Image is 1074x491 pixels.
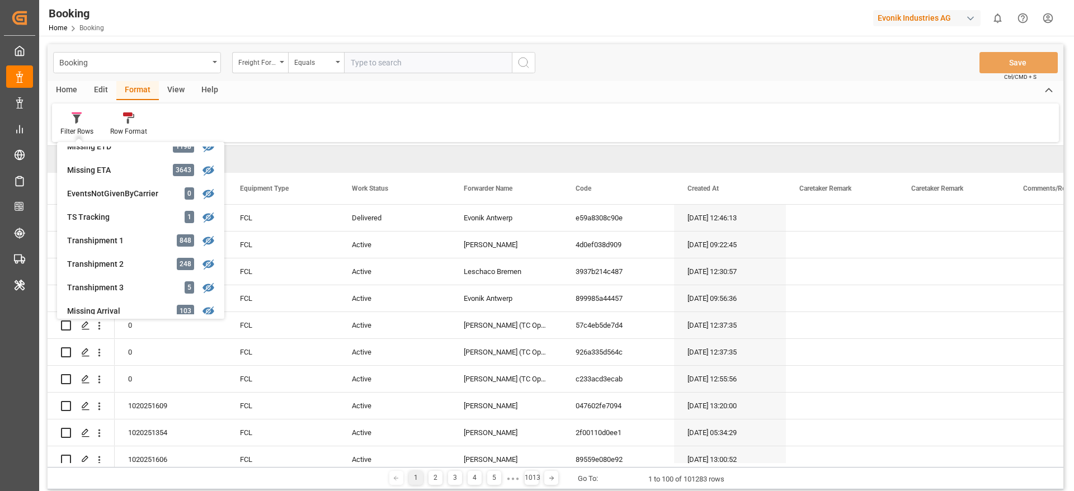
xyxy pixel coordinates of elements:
div: 248 [177,258,194,270]
div: 1020251609 [115,393,227,419]
div: Transhipment 1 [67,235,165,247]
div: Press SPACE to select this row. [48,366,115,393]
div: 0 [185,187,194,200]
button: show 0 new notifications [985,6,1010,31]
div: c233acd3ecab [562,366,674,392]
div: FCL [227,258,338,285]
div: Active [338,419,450,446]
div: 0 [115,339,227,365]
div: Transhipment 2 [67,258,165,270]
div: Booking [59,55,209,69]
div: Press SPACE to select this row. [48,446,115,473]
div: 5 [487,471,501,485]
div: 2f00110d0ee1 [562,419,674,446]
div: 848 [177,234,194,247]
span: Caretaker Remark [799,185,851,192]
div: [DATE] 12:46:13 [674,205,786,231]
div: [PERSON_NAME] [450,419,562,446]
div: Missing Arrival [67,305,165,317]
div: Active [338,393,450,419]
div: TS Tracking [67,211,165,223]
div: View [159,81,193,100]
div: Active [338,232,450,258]
button: open menu [53,52,221,73]
div: Delivered [338,205,450,231]
div: 4 [468,471,482,485]
div: 047602fe7094 [562,393,674,419]
div: Equals [294,55,332,68]
div: Missing ETA [67,164,165,176]
div: [DATE] 13:20:00 [674,393,786,419]
div: Evonik Antwerp [450,205,562,231]
span: Forwarder Name [464,185,512,192]
div: EventsNotGivenByCarrier [67,188,165,200]
div: 0 [115,366,227,392]
div: [DATE] 09:22:45 [674,232,786,258]
div: Leschaco Bremen [450,258,562,285]
div: 1020251606 [115,446,227,473]
span: Work Status [352,185,388,192]
div: [DATE] 12:55:56 [674,366,786,392]
div: 5 [185,281,194,294]
div: Press SPACE to select this row. [48,205,115,232]
div: Booking [49,5,104,22]
div: FCL [227,419,338,446]
button: Help Center [1010,6,1035,31]
button: open menu [288,52,344,73]
div: 3 [448,471,462,485]
div: 1 [409,471,423,485]
div: 3937b214c487 [562,258,674,285]
button: search button [512,52,535,73]
div: FCL [227,312,338,338]
div: 1 [185,211,194,223]
span: Created At [687,185,719,192]
div: Filter Rows [60,126,93,136]
button: Evonik Industries AG [873,7,985,29]
div: 2 [428,471,442,485]
div: Active [338,339,450,365]
div: 1198 [173,140,194,153]
div: Press SPACE to select this row. [48,285,115,312]
div: 926a335d564c [562,339,674,365]
div: 1020251354 [115,419,227,446]
span: Code [576,185,591,192]
input: Type to search [344,52,512,73]
div: Transhipment 3 [67,282,165,294]
div: [DATE] 09:56:36 [674,285,786,311]
div: Active [338,258,450,285]
div: 103 [177,305,194,317]
div: [DATE] 13:00:52 [674,446,786,473]
div: Press SPACE to select this row. [48,419,115,446]
div: FCL [227,366,338,392]
div: Missing ETD [67,141,165,153]
div: [DATE] 05:34:29 [674,419,786,446]
div: Row Format [110,126,147,136]
div: Evonik Antwerp [450,285,562,311]
a: Home [49,24,67,32]
button: open menu [232,52,288,73]
span: Caretaker Remark [911,185,963,192]
div: Active [338,446,450,473]
div: Press SPACE to select this row. [48,312,115,339]
div: 1013 [525,471,539,485]
div: [DATE] 12:30:57 [674,258,786,285]
div: [DATE] 12:37:35 [674,312,786,338]
div: 3643 [173,164,194,176]
div: e59a8308c90e [562,205,674,231]
div: 1 to 100 of 101283 rows [648,474,724,485]
div: [PERSON_NAME] [450,232,562,258]
div: [PERSON_NAME] [450,393,562,419]
div: Press SPACE to select this row. [48,258,115,285]
div: Active [338,285,450,311]
div: Freight Forwarder's Reference No. [238,55,276,68]
div: [PERSON_NAME] [450,446,562,473]
div: FCL [227,339,338,365]
div: ● ● ● [507,474,519,483]
div: [PERSON_NAME] (TC Operator) [450,312,562,338]
div: FCL [227,393,338,419]
div: Help [193,81,227,100]
div: Press SPACE to select this row. [48,339,115,366]
div: Press SPACE to select this row. [48,393,115,419]
div: Format [116,81,159,100]
div: 4d0ef038d909 [562,232,674,258]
